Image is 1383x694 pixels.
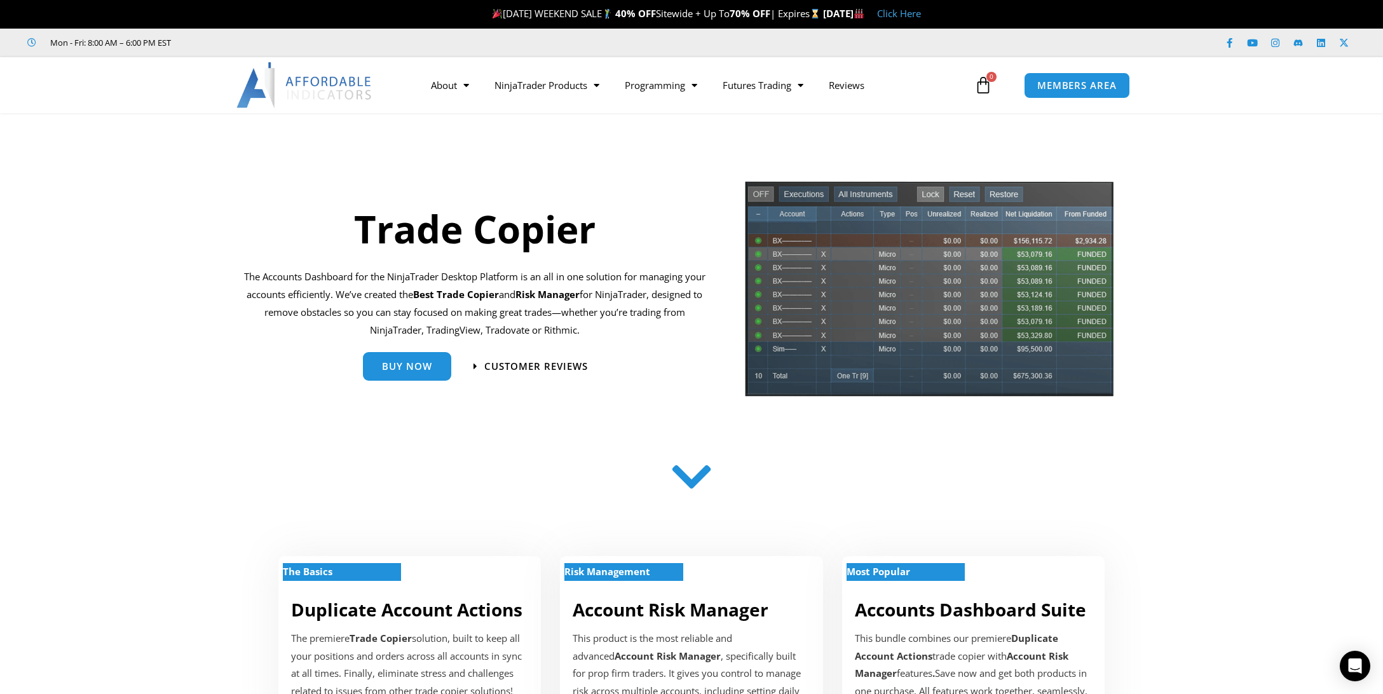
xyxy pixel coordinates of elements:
span: Buy Now [382,362,432,371]
img: 🎉 [493,9,502,18]
a: Duplicate Account Actions [291,597,522,622]
b: Account Risk Manager [855,650,1068,680]
strong: Most Popular [847,565,910,578]
h1: Trade Copier [243,202,705,255]
span: Customer Reviews [484,362,588,371]
b: Duplicate Account Actions [855,632,1058,662]
a: Futures Trading [710,71,816,100]
strong: [DATE] [823,7,864,20]
p: The Accounts Dashboard for the NinjaTrader Desktop Platform is an all in one solution for managin... [243,268,705,339]
nav: Menu [418,71,971,100]
a: MEMBERS AREA [1024,72,1130,99]
a: Reviews [816,71,877,100]
b: Best Trade Copier [413,288,499,301]
a: Account Risk Manager [573,597,768,622]
strong: Risk Manager [515,288,580,301]
a: NinjaTrader Products [482,71,612,100]
img: LogoAI | Affordable Indicators – NinjaTrader [236,62,373,108]
span: Mon - Fri: 8:00 AM – 6:00 PM EST [47,35,171,50]
strong: Risk Management [564,565,650,578]
img: 🏭 [854,9,864,18]
iframe: Customer reviews powered by Trustpilot [189,36,379,49]
a: Accounts Dashboard Suite [855,597,1086,622]
a: Programming [612,71,710,100]
b: . [932,667,935,679]
strong: Account Risk Manager [615,650,721,662]
a: 0 [955,67,1011,104]
div: Open Intercom Messenger [1340,651,1370,681]
img: tradecopier | Affordable Indicators – NinjaTrader [744,180,1115,407]
a: About [418,71,482,100]
a: Customer Reviews [473,362,588,371]
img: ⌛ [810,9,820,18]
strong: 40% OFF [615,7,656,20]
span: MEMBERS AREA [1037,81,1117,90]
strong: The Basics [283,565,332,578]
a: Buy Now [363,352,451,381]
strong: 70% OFF [730,7,770,20]
span: 0 [986,72,997,82]
img: 🏌️‍♂️ [603,9,612,18]
a: Click Here [877,7,921,20]
span: [DATE] WEEKEND SALE Sitewide + Up To | Expires [489,7,823,20]
strong: Trade Copier [350,632,412,644]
